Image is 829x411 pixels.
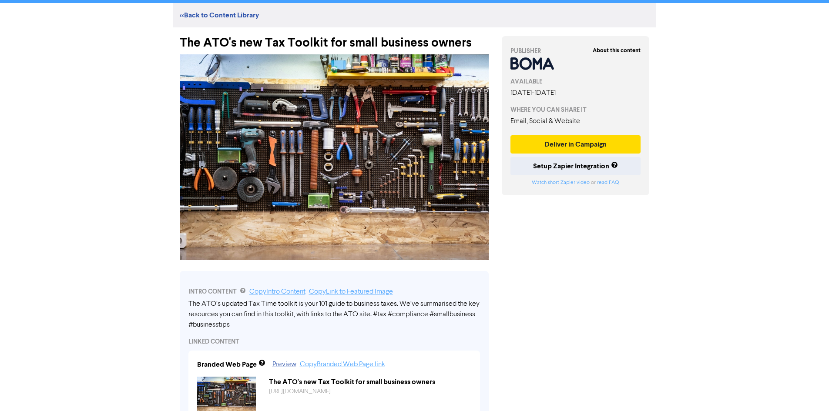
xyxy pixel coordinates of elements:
div: The ATO's new Tax Toolkit for small business owners [180,27,489,50]
strong: About this content [593,47,641,54]
div: The ATO’s updated Tax Time toolkit is your 101 guide to business taxes. We’ve summarised the key ... [188,299,480,330]
a: Preview [272,361,296,368]
div: INTRO CONTENT [188,287,480,297]
button: Deliver in Campaign [510,135,641,154]
button: Setup Zapier Integration [510,157,641,175]
div: Branded Web Page [197,359,257,370]
div: Email, Social & Website [510,116,641,127]
a: [URL][DOMAIN_NAME] [269,388,331,394]
div: The ATO's new Tax Toolkit for small business owners [262,377,478,387]
a: read FAQ [597,180,619,185]
div: https://public2.bomamarketing.com/cp/5liLTCIpEeYwaVRCtWYThn?sa=VMgytnF0 [262,387,478,396]
div: or [510,179,641,187]
a: Watch short Zapier video [532,180,590,185]
a: Copy Intro Content [249,288,305,295]
div: AVAILABLE [510,77,641,86]
div: LINKED CONTENT [188,337,480,346]
a: Copy Branded Web Page link [300,361,385,368]
iframe: Chat Widget [785,369,829,411]
div: PUBLISHER [510,47,641,56]
a: Copy Link to Featured Image [309,288,393,295]
div: [DATE] - [DATE] [510,88,641,98]
div: WHERE YOU CAN SHARE IT [510,105,641,114]
a: <<Back to Content Library [180,11,259,20]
